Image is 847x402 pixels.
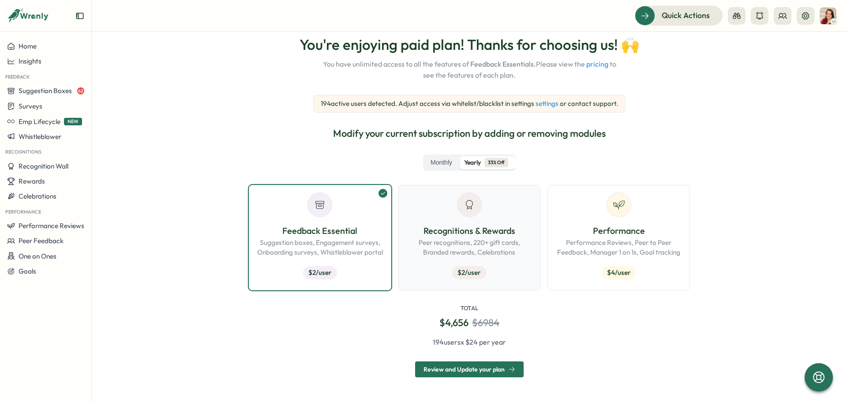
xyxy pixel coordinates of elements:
label: Monthly [425,156,458,169]
button: Quick Actions [635,6,723,25]
span: Quick Actions [662,10,710,21]
span: Surveys [19,102,42,110]
span: $ 4,656 [439,316,468,330]
span: Emp Lifecycle [19,117,60,126]
p: Performance Reviews, Peer to Peer Feedback, Manager 1 on 1s, Goal tracking [555,238,682,257]
span: Yearly [464,158,481,168]
div: Review and Update your plan [423,366,515,373]
a: settings [536,99,558,108]
span: Feedback Essentials . [470,60,536,68]
div: $ 2 /user [452,266,486,279]
span: You're enjoying paid plan! Thanks for choosing us! 🙌 [300,36,639,54]
p: Performance [555,224,682,238]
p: Peer recognitions, 220+ gift cards, Branded rewards, Celebrations [406,238,533,257]
button: Feedback EssentialSuggestion boxes, Engagement surveys, Onboarding surveys, Whistleblower portal$... [249,185,391,290]
a: pricing [586,60,608,68]
div: 194 user s x $ 24 per year [249,337,690,348]
div: $ 6984 [472,316,499,330]
p: Recognitions & Rewards [406,224,533,238]
span: 62 [77,87,84,94]
span: Whistleblower [19,132,61,141]
span: Recognition Wall [19,162,68,170]
img: Sophie Ashbury [820,8,836,24]
span: Suggestion Boxes [19,86,72,95]
p: Total [461,304,479,312]
span: Home [19,42,37,50]
span: Performance Reviews [19,222,84,230]
span: Insights [19,57,41,65]
span: Celebrations [19,192,56,200]
span: Rewards [19,177,45,185]
span: You have unlimited access to all the features of Please view the to see the features of each plan. [321,59,618,81]
span: Goals [19,267,36,275]
div: $ 2 /user [303,266,337,279]
span: One on Ones [19,252,56,260]
button: Recognitions & RewardsPeer recognitions, 220+ gift cards, Branded rewards, Celebrations$2/user [398,185,541,290]
p: Feedback Essential [256,224,384,238]
p: 194 active users detected. Adjust access via whitelist/blacklist in settings or contact support. [321,99,618,109]
button: PerformancePerformance Reviews, Peer to Peer Feedback, Manager 1 on 1s, Goal tracking$4/user [547,185,690,290]
span: Peer Feedback [19,237,64,245]
span: NEW [64,118,82,125]
p: Modify your current subscription by adding or removing modules [249,127,690,140]
div: $ 4 /user [602,266,636,279]
button: Review and Update your plan [415,361,524,377]
p: Suggestion boxes, Engagement surveys, Onboarding surveys, Whistleblower portal [256,238,384,257]
button: Expand sidebar [75,11,84,20]
span: 33% Off [484,158,508,167]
